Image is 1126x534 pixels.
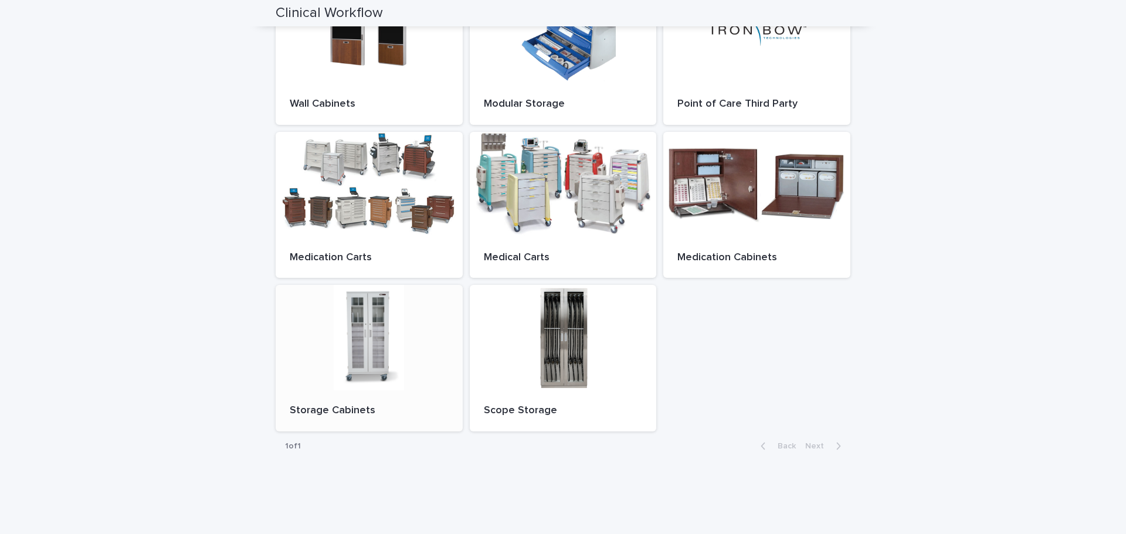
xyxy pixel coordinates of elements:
p: Medication Cabinets [677,251,836,264]
p: Storage Cabinets [290,404,449,417]
p: Wall Cabinets [290,98,449,111]
span: Next [805,442,831,450]
a: Medication Cabinets [663,132,850,278]
p: Point of Care Third Party [677,98,836,111]
a: Medication Carts [276,132,463,278]
p: Modular Storage [484,98,643,111]
p: 1 of 1 [276,432,310,461]
a: Medical Carts [470,132,657,278]
h2: Clinical Workflow [276,5,383,22]
p: Scope Storage [484,404,643,417]
button: Back [751,441,801,451]
button: Next [801,441,850,451]
a: Storage Cabinets [276,285,463,431]
span: Back [771,442,796,450]
a: Scope Storage [470,285,657,431]
p: Medication Carts [290,251,449,264]
p: Medical Carts [484,251,643,264]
